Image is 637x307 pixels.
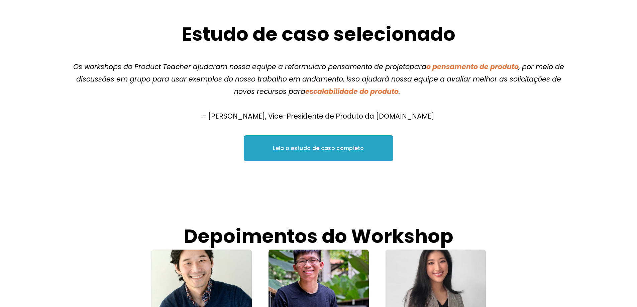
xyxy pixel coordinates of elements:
[203,111,434,121] font: - [PERSON_NAME], Vice-Presidente de Produto da [DOMAIN_NAME]
[184,223,453,250] font: Depoimentos do Workshop
[322,62,410,71] font: o pensamento de projeto
[73,62,322,71] font: Os workshops do Product Teacher ajudaram nossa equipe a reformular
[399,87,400,96] font: .
[305,87,399,96] font: escalabilidade do produto
[273,144,364,152] font: Leia o estudo de caso completo
[426,62,519,71] font: o pensamento de produto
[410,62,426,71] font: para
[182,21,455,47] font: Estudo de caso selecionado
[244,135,394,161] a: Leia o estudo de caso completo
[76,62,566,96] font: , por meio de discussões em grupo para usar exemplos do nosso trabalho em andamento. Isso ajudará...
